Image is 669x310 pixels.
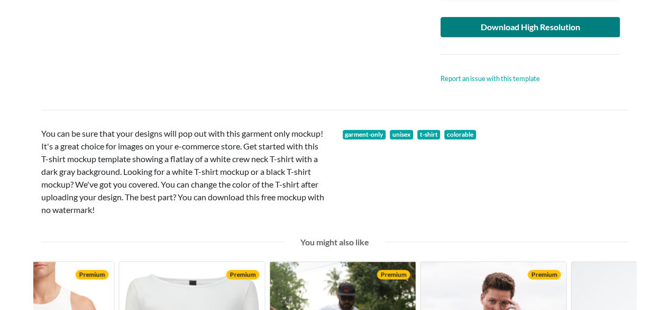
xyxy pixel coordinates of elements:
[527,270,561,279] span: Premium
[377,270,410,279] span: Premium
[441,74,540,83] a: Report an issue with this template
[41,127,327,216] p: You can be sure that your designs will pop out with this garment only mockup! It's a great choice...
[444,130,476,139] span: colorable
[390,130,413,139] span: unisex
[417,130,441,139] a: t-shirt
[292,236,377,249] div: You might also like
[226,270,259,279] span: Premium
[441,17,620,37] a: Download High Resolution
[343,130,386,139] a: garment-only
[75,270,108,279] span: Premium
